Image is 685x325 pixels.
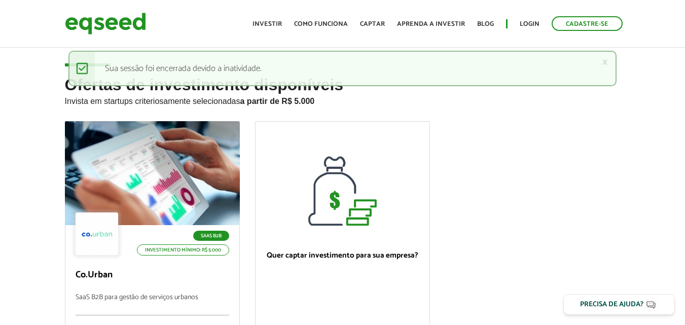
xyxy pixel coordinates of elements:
a: Captar [360,21,385,27]
a: Login [520,21,539,27]
img: EqSeed [65,10,146,37]
a: Investir [253,21,282,27]
p: SaaS B2B para gestão de serviços urbanos [76,294,229,315]
strong: a partir de R$ 5.000 [240,97,315,105]
div: Sua sessão foi encerrada devido a inatividade. [68,51,617,86]
a: Cadastre-se [552,16,623,31]
a: × [602,57,608,67]
p: Quer captar investimento para sua empresa? [266,251,419,260]
a: Blog [477,21,494,27]
a: Como funciona [294,21,348,27]
p: Invista em startups criteriosamente selecionadas [65,94,621,106]
h2: Ofertas de investimento disponíveis [65,76,621,121]
p: Co.Urban [76,270,229,281]
p: Investimento mínimo: R$ 5.000 [137,244,229,256]
a: Aprenda a investir [397,21,465,27]
p: SaaS B2B [193,231,229,241]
